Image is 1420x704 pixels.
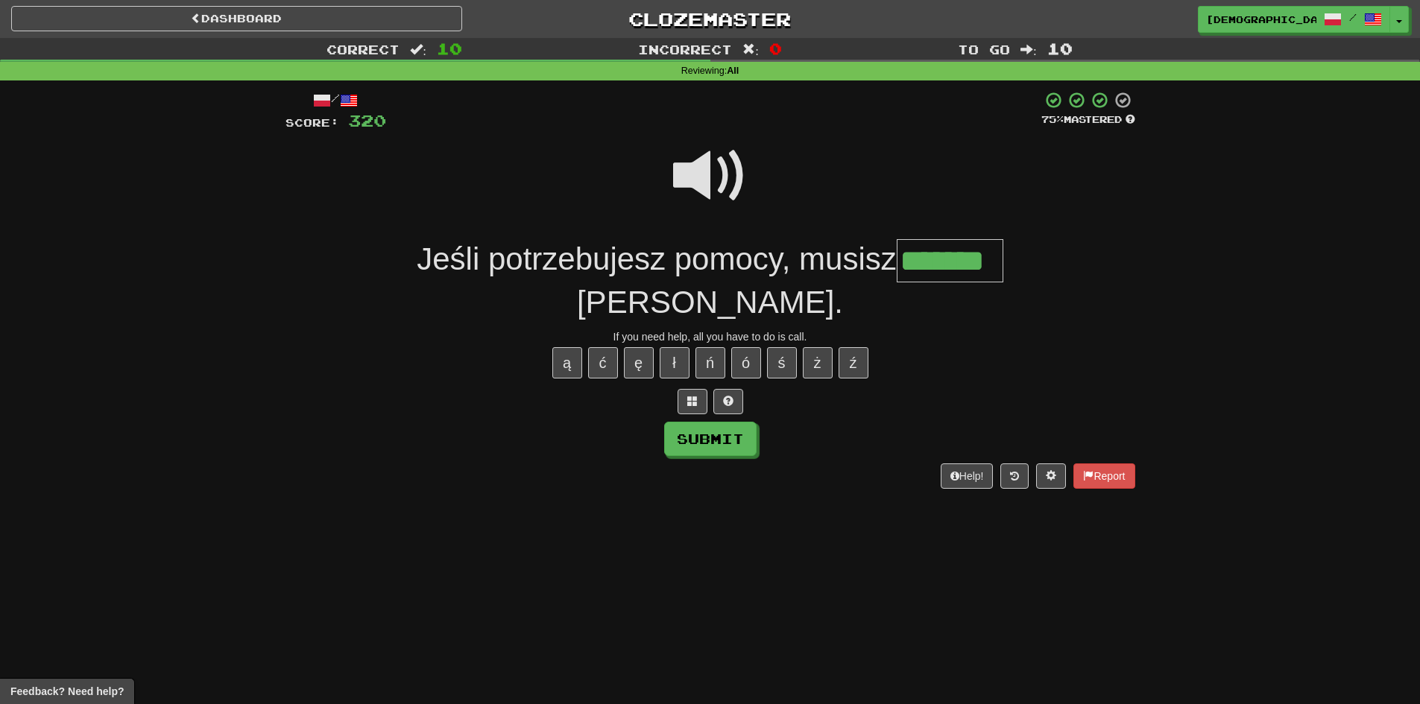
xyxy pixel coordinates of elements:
[1349,12,1357,22] span: /
[285,116,339,129] span: Score:
[660,347,690,378] button: ł
[742,43,759,56] span: :
[664,422,757,456] button: Submit
[348,111,386,130] span: 320
[1047,39,1073,57] span: 10
[485,6,935,32] a: Clozemaster
[588,347,618,378] button: ć
[285,329,1135,344] div: If you need help, all you have to do is call.
[437,39,462,57] span: 10
[624,347,654,378] button: ę
[1000,463,1029,489] button: Round history (alt+y)
[638,42,732,57] span: Incorrect
[285,91,386,110] div: /
[1073,463,1135,489] button: Report
[10,684,124,699] span: Open feedback widget
[941,463,994,489] button: Help!
[552,347,582,378] button: ą
[769,39,782,57] span: 0
[839,347,868,378] button: ź
[731,347,761,378] button: ó
[417,241,896,276] span: Jeśli potrzebujesz pomocy, musisz
[767,347,797,378] button: ś
[1041,113,1064,125] span: 75 %
[1198,6,1390,33] a: [DEMOGRAPHIC_DATA] /
[695,347,725,378] button: ń
[678,389,707,414] button: Switch sentence to multiple choice alt+p
[1020,43,1037,56] span: :
[410,43,426,56] span: :
[803,347,833,378] button: ż
[958,42,1010,57] span: To go
[1041,113,1135,127] div: Mastered
[713,389,743,414] button: Single letter hint - you only get 1 per sentence and score half the points! alt+h
[577,285,843,320] span: [PERSON_NAME].
[727,66,739,76] strong: All
[11,6,462,31] a: Dashboard
[326,42,400,57] span: Correct
[1206,13,1316,26] span: [DEMOGRAPHIC_DATA]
